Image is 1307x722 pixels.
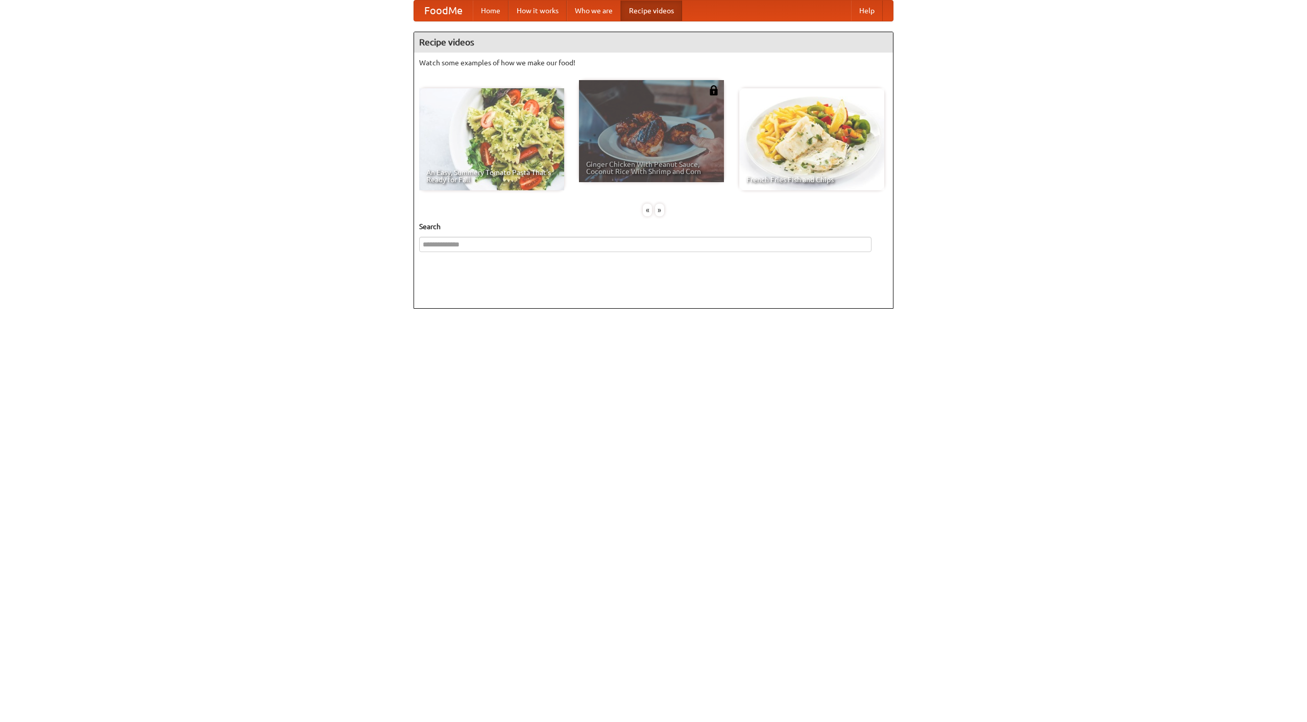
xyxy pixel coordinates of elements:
[426,169,557,183] span: An Easy, Summery Tomato Pasta That's Ready for Fall
[655,204,664,216] div: »
[643,204,652,216] div: «
[419,58,888,68] p: Watch some examples of how we make our food!
[419,88,564,190] a: An Easy, Summery Tomato Pasta That's Ready for Fall
[746,176,877,183] span: French Fries Fish and Chips
[621,1,682,21] a: Recipe videos
[739,88,884,190] a: French Fries Fish and Chips
[509,1,567,21] a: How it works
[851,1,883,21] a: Help
[567,1,621,21] a: Who we are
[419,221,888,232] h5: Search
[414,1,473,21] a: FoodMe
[473,1,509,21] a: Home
[414,32,893,53] h4: Recipe videos
[709,85,719,95] img: 483408.png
